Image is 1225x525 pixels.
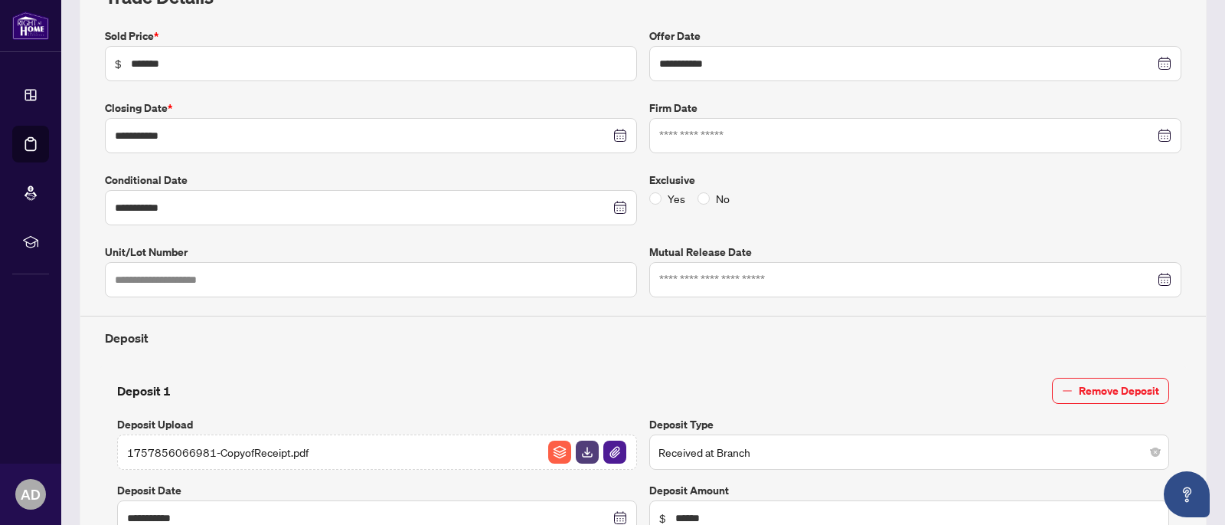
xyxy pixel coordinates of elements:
label: Offer Date [649,28,1181,44]
button: File Attachement [603,440,627,464]
label: Exclusive [649,172,1181,189]
label: Closing Date [105,100,637,116]
label: Unit/Lot Number [105,244,637,261]
label: Deposit Type [649,416,1169,433]
span: AD [21,484,41,505]
label: Sold Price [105,28,637,44]
img: logo [12,11,49,40]
h4: Deposit [105,329,1181,347]
img: File Download [576,441,599,464]
h4: Deposit 1 [117,382,171,400]
label: Deposit Upload [117,416,637,433]
span: Yes [661,190,691,207]
button: File Download [575,440,599,464]
span: No [710,190,736,207]
label: Mutual Release Date [649,244,1181,261]
button: Open asap [1164,471,1210,517]
label: Conditional Date [105,172,637,189]
button: Remove Deposit [1052,378,1169,404]
span: 1757856066981-CopyofReceipt.pdfFile ArchiveFile DownloadFile Attachement [117,435,637,470]
span: Received at Branch [658,438,1160,467]
img: File Attachement [603,441,626,464]
label: Deposit Amount [649,482,1169,499]
img: File Archive [548,441,571,464]
span: 1757856066981-CopyofReceipt.pdf [127,444,309,461]
button: File Archive [547,440,572,464]
label: Deposit Date [117,482,637,499]
span: minus [1062,386,1073,396]
span: $ [115,55,122,72]
label: Firm Date [649,100,1181,116]
span: Remove Deposit [1079,379,1159,403]
span: close-circle [1151,448,1160,457]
